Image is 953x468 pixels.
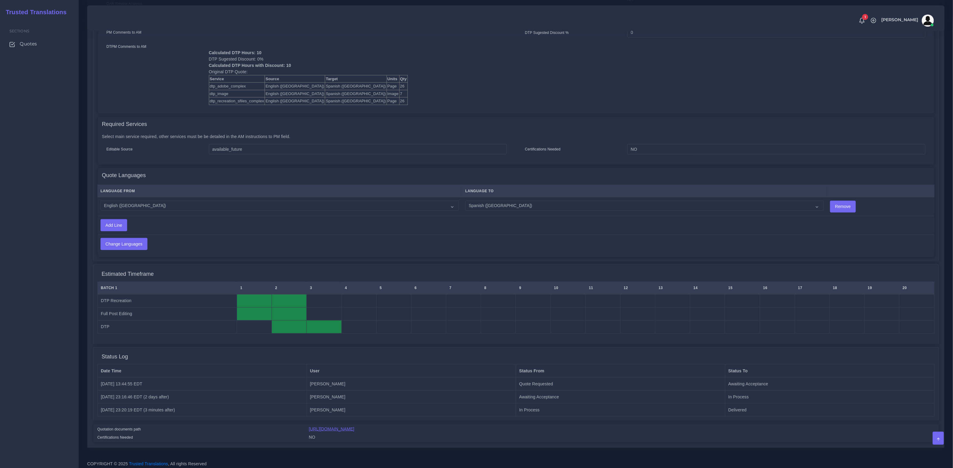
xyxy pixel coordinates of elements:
[516,282,551,294] th: 9
[87,461,207,467] span: COPYRIGHT © 2025
[829,282,864,294] th: 18
[881,18,918,22] span: [PERSON_NAME]
[922,15,934,27] img: avatar
[102,172,146,179] h4: Quote Languages
[101,219,127,231] input: Add Line
[864,282,899,294] th: 19
[725,404,934,417] td: Delivered
[2,7,67,17] a: Trusted Translations
[516,391,725,404] td: Awaiting Acceptance
[387,90,399,97] td: Image
[307,282,341,294] th: 3
[899,282,934,294] th: 20
[399,75,407,83] th: Qty
[107,44,147,49] label: DTPM Comments to AM
[237,282,272,294] th: 1
[209,97,265,105] td: dtp_recreation_sfiles_complex
[97,307,237,320] td: Full Post Editing
[102,354,128,360] h4: Status Log
[341,282,376,294] th: 4
[690,282,725,294] th: 14
[209,75,265,83] th: Service
[309,427,354,431] a: [URL][DOMAIN_NAME]
[97,435,133,440] label: Certifications Needed
[307,391,516,404] td: [PERSON_NAME]
[325,83,387,90] td: Spanish ([GEOGRAPHIC_DATA])
[446,282,481,294] th: 7
[525,147,561,152] label: Certifications Needed
[9,29,29,33] span: Sections
[97,427,141,432] label: Quotation documents path
[399,90,407,97] td: 7
[97,282,237,294] th: Batch 1
[20,41,37,47] span: Quotes
[325,97,387,105] td: Spanish ([GEOGRAPHIC_DATA])
[376,282,411,294] th: 5
[399,97,407,105] td: 26
[102,121,147,128] h4: Required Services
[265,97,325,105] td: English ([GEOGRAPHIC_DATA])
[107,30,142,35] label: PM Comments to AM
[878,15,936,27] a: [PERSON_NAME]avatar
[107,147,133,152] label: Editable Source
[97,391,307,404] td: [DATE] 23:16:46 EDT (2 days after)
[102,271,154,278] h4: Estimated Timeframe
[209,63,291,68] b: Calculated DTP Hours with Discount: 10
[411,282,446,294] th: 6
[795,282,829,294] th: 17
[462,185,827,197] th: Language To
[97,377,307,391] td: [DATE] 13:44:55 EDT
[97,320,237,333] td: DTP
[129,461,168,466] a: Trusted Translations
[760,282,795,294] th: 16
[325,90,387,97] td: Spanish ([GEOGRAPHIC_DATA])
[862,14,868,20] span: 1
[620,282,655,294] th: 12
[307,364,516,377] th: User
[265,83,325,90] td: English ([GEOGRAPHIC_DATA])
[551,282,585,294] th: 10
[725,364,934,377] th: Status To
[307,377,516,391] td: [PERSON_NAME]
[387,97,399,105] td: Page
[325,75,387,83] th: Target
[168,461,206,467] span: , All rights Reserved
[204,43,511,105] div: DTP Sugested Discount: 0% Original DTP Quote:
[516,404,725,417] td: In Process
[516,364,725,377] th: Status From
[387,83,399,90] td: Page
[102,133,930,140] p: Select main service required, other services must be be detailed in the AM instructions to PM field.
[265,75,325,83] th: Source
[725,377,934,391] td: Awaiting Acceptance
[5,38,74,50] a: Quotes
[307,404,516,417] td: [PERSON_NAME]
[725,282,760,294] th: 15
[725,391,934,404] td: In Process
[585,282,620,294] th: 11
[857,17,867,24] a: 1
[265,90,325,97] td: English ([GEOGRAPHIC_DATA])
[304,434,939,442] div: NO
[399,83,407,90] td: 26
[272,282,307,294] th: 2
[209,83,265,90] td: dtp_adobe_complex
[97,294,237,308] td: DTP Recreation
[97,404,307,417] td: [DATE] 23:20:19 EDT (3 minutes after)
[516,377,725,391] td: Quote Requested
[97,364,307,377] th: Date Time
[830,201,856,213] input: Remove
[387,75,399,83] th: Units
[209,50,262,55] b: Calculated DTP Hours: 10
[481,282,516,294] th: 8
[97,185,462,197] th: Language From
[525,30,569,35] label: DTP Sugested Discount %
[209,90,265,97] td: dtp_image
[101,238,147,250] input: Change Languages
[655,282,690,294] th: 13
[2,8,67,16] h2: Trusted Translations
